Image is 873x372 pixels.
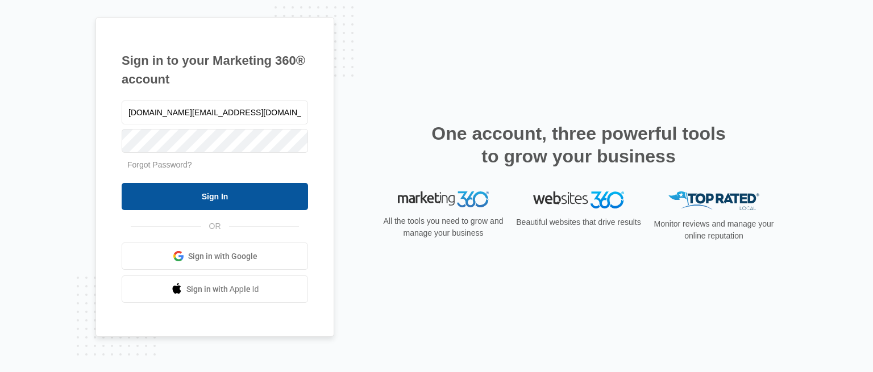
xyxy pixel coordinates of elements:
p: Beautiful websites that drive results [515,216,642,228]
img: Marketing 360 [398,191,489,207]
p: All the tools you need to grow and manage your business [380,215,507,239]
h2: One account, three powerful tools to grow your business [428,122,729,168]
a: Sign in with Apple Id [122,275,308,303]
a: Sign in with Google [122,243,308,270]
span: OR [201,220,229,232]
input: Email [122,101,308,124]
img: Top Rated Local [668,191,759,210]
input: Sign In [122,183,308,210]
h1: Sign in to your Marketing 360® account [122,51,308,89]
span: Sign in with Apple Id [186,283,259,295]
span: Sign in with Google [188,250,257,262]
img: Websites 360 [533,191,624,208]
p: Monitor reviews and manage your online reputation [650,218,778,242]
a: Forgot Password? [127,160,192,169]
